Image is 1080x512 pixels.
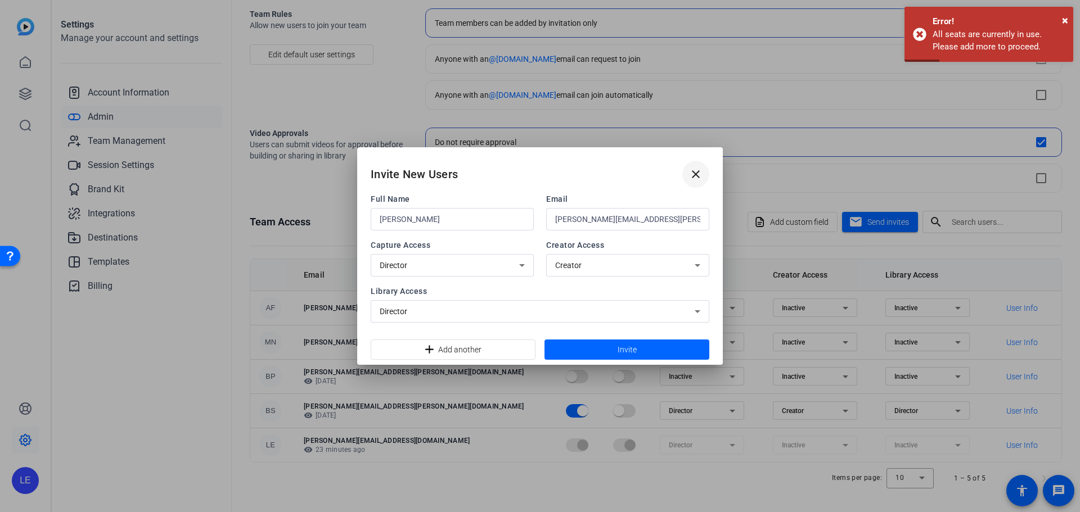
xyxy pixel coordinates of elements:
mat-icon: add [422,343,434,357]
span: Full Name [371,193,534,205]
span: Invite [618,344,637,356]
span: × [1062,13,1068,27]
button: Add another [371,339,535,360]
button: Invite [544,339,709,360]
span: Capture Access [371,239,534,251]
span: Creator [555,261,582,270]
span: Director [380,261,407,270]
span: Email [546,193,709,205]
span: Director [380,307,407,316]
input: Enter email... [555,212,700,226]
h2: Invite New Users [371,165,458,183]
div: Error! [933,15,1065,28]
div: All seats are currently in use. Please add more to proceed. [933,28,1065,53]
span: Library Access [371,286,709,297]
mat-icon: close [689,167,703,181]
span: Creator Access [546,239,709,251]
input: Enter name... [380,212,525,226]
button: Close [1062,12,1068,29]
span: Add another [438,339,481,360]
